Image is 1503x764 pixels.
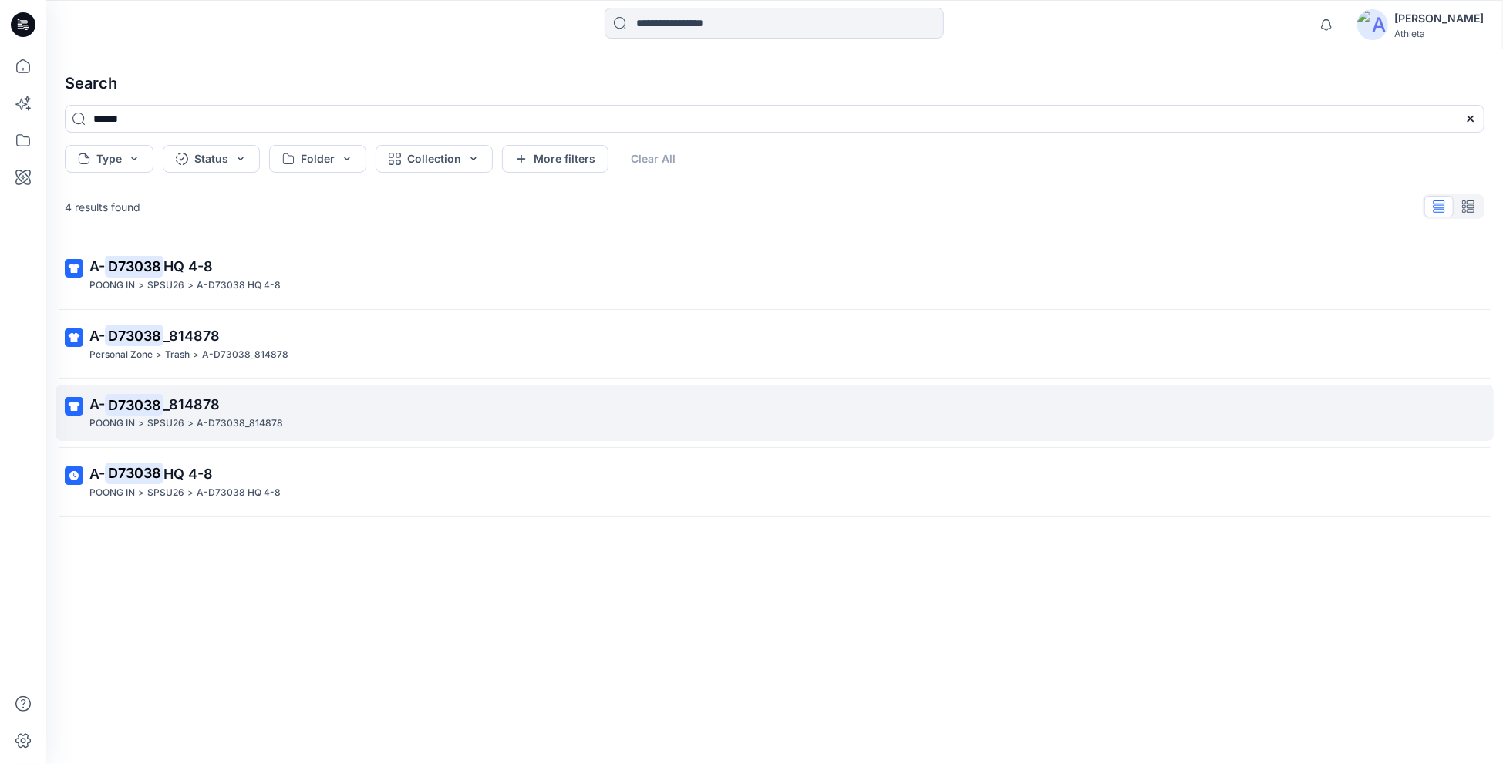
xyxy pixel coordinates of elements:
[52,62,1497,105] h4: Search
[89,347,153,363] p: Personal Zone
[147,416,184,432] p: SPSU26
[193,347,199,363] p: >
[105,325,163,346] mark: D73038
[202,347,288,363] p: A-D73038_814878
[197,416,283,432] p: A-D73038_814878
[89,466,105,482] span: A-
[187,485,194,501] p: >
[502,145,608,173] button: More filters
[138,278,144,294] p: >
[163,466,213,482] span: HQ 4-8
[187,416,194,432] p: >
[89,416,135,432] p: POONG IN
[89,258,105,274] span: A-
[163,145,260,173] button: Status
[105,394,163,416] mark: D73038
[1394,9,1484,28] div: [PERSON_NAME]
[147,278,184,294] p: SPSU26
[163,258,213,274] span: HQ 4-8
[156,347,162,363] p: >
[187,278,194,294] p: >
[147,485,184,501] p: SPSU26
[138,416,144,432] p: >
[105,255,163,277] mark: D73038
[56,247,1494,303] a: A-D73038HQ 4-8POONG IN>SPSU26>A-D73038 HQ 4-8
[376,145,493,173] button: Collection
[56,385,1494,441] a: A-D73038_814878POONG IN>SPSU26>A-D73038_814878
[197,278,281,294] p: A-D73038 HQ 4-8
[89,328,105,344] span: A-
[89,485,135,501] p: POONG IN
[1394,28,1484,39] div: Athleta
[163,396,220,412] span: _814878
[65,199,140,215] p: 4 results found
[89,396,105,412] span: A-
[1357,9,1388,40] img: avatar
[269,145,366,173] button: Folder
[56,454,1494,510] a: A-D73038HQ 4-8POONG IN>SPSU26>A-D73038 HQ 4-8
[197,485,281,501] p: A-D73038 HQ 4-8
[89,278,135,294] p: POONG IN
[138,485,144,501] p: >
[105,463,163,484] mark: D73038
[65,145,153,173] button: Type
[165,347,190,363] p: Trash
[56,316,1494,372] a: A-D73038_814878Personal Zone>Trash>A-D73038_814878
[163,328,220,344] span: _814878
